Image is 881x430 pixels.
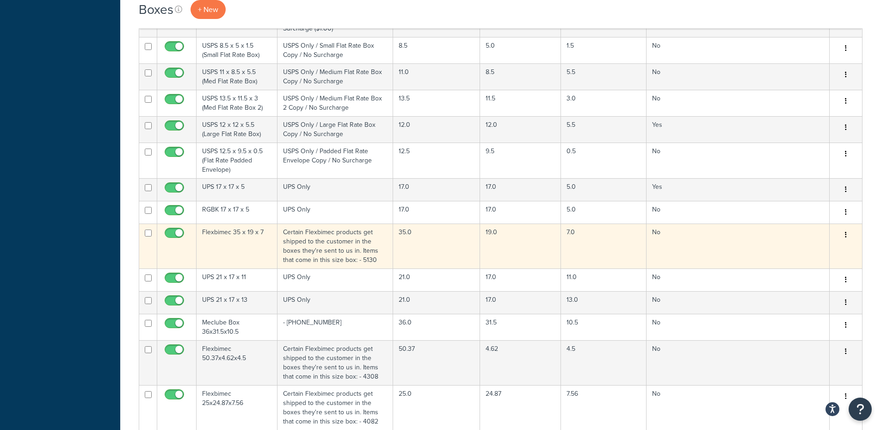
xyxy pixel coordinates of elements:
[277,116,394,143] td: USPS Only / Large Flat Rate Box Copy / No Surcharge
[561,143,647,178] td: 0.5
[647,116,830,143] td: Yes
[139,0,173,19] h1: Boxes
[480,37,561,63] td: 5.0
[561,224,647,268] td: 7.0
[647,201,830,224] td: No
[277,63,394,90] td: USPS Only / Medium Flat Rate Box Copy / No Surcharge
[277,90,394,116] td: USPS Only / Medium Flat Rate Box 2 Copy / No Surcharge
[277,314,394,340] td: - [PHONE_NUMBER]
[393,291,480,314] td: 21.0
[393,63,480,90] td: 11.0
[647,291,830,314] td: No
[197,340,277,385] td: Flexbimec 50.37x4.62x4.5
[561,63,647,90] td: 5.5
[647,143,830,178] td: No
[480,385,561,430] td: 24.87
[561,314,647,340] td: 10.5
[647,385,830,430] td: No
[198,4,218,15] span: + New
[197,90,277,116] td: USPS 13.5 x 11.5 x 3 (Med Flat Rate Box 2)
[393,224,480,268] td: 35.0
[393,340,480,385] td: 50.37
[647,268,830,291] td: No
[197,291,277,314] td: UPS 21 x 17 x 13
[197,224,277,268] td: Flexbimec 35 x 19 x 7
[480,90,561,116] td: 11.5
[480,340,561,385] td: 4.62
[647,224,830,268] td: No
[561,340,647,385] td: 4.5
[393,314,480,340] td: 36.0
[480,63,561,90] td: 8.5
[393,178,480,201] td: 17.0
[393,37,480,63] td: 8.5
[647,37,830,63] td: No
[277,201,394,224] td: UPS Only
[480,143,561,178] td: 9.5
[277,385,394,430] td: Certain Flexbimec products get shipped to the customer in the boxes they're sent to us in. Items ...
[480,224,561,268] td: 19.0
[647,90,830,116] td: No
[480,201,561,224] td: 17.0
[393,90,480,116] td: 13.5
[561,90,647,116] td: 3.0
[393,143,480,178] td: 12.5
[561,291,647,314] td: 13.0
[561,385,647,430] td: 7.56
[480,268,561,291] td: 17.0
[277,178,394,201] td: UPS Only
[197,268,277,291] td: UPS 21 x 17 x 11
[393,201,480,224] td: 17.0
[197,385,277,430] td: Flexbimec 25x24.87x7.56
[277,340,394,385] td: Certain Flexbimec products get shipped to the customer in the boxes they're sent to us in. Items ...
[393,268,480,291] td: 21.0
[277,37,394,63] td: USPS Only / Small Flat Rate Box Copy / No Surcharge
[277,224,394,268] td: Certain Flexbimec products get shipped to the customer in the boxes they're sent to us in. Items ...
[197,201,277,224] td: RGBK 17 x 17 x 5
[561,37,647,63] td: 1.5
[647,178,830,201] td: Yes
[197,116,277,143] td: USPS 12 x 12 x 5.5 (Large Flat Rate Box)
[480,178,561,201] td: 17.0
[647,340,830,385] td: No
[561,116,647,143] td: 5.5
[480,116,561,143] td: 12.0
[277,268,394,291] td: UPS Only
[647,314,830,340] td: No
[480,314,561,340] td: 31.5
[197,63,277,90] td: USPS 11 x 8.5 x 5.5 (Med Flat Rate Box)
[561,178,647,201] td: 5.0
[647,63,830,90] td: No
[277,291,394,314] td: UPS Only
[197,37,277,63] td: USPS 8.5 x 5 x 1.5 (Small Flat Rate Box)
[393,385,480,430] td: 25.0
[197,178,277,201] td: UPS 17 x 17 x 5
[277,143,394,178] td: USPS Only / Padded Flat Rate Envelope Copy / No Surcharge
[561,201,647,224] td: 5.0
[197,314,277,340] td: Meclube Box 36x31.5x10.5
[849,398,872,421] button: Open Resource Center
[480,291,561,314] td: 17.0
[561,268,647,291] td: 11.0
[393,116,480,143] td: 12.0
[197,143,277,178] td: USPS 12.5 x 9.5 x 0.5 (Flat Rate Padded Envelope)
